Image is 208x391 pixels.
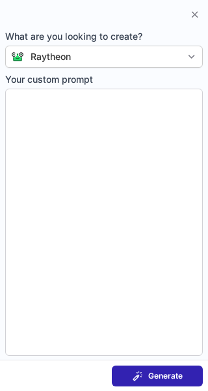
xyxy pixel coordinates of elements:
[5,89,203,356] textarea: Your custom prompt
[5,30,203,43] span: What are you looking to create?
[112,366,203,386] button: Generate
[31,50,71,63] div: Raytheon
[6,51,24,62] img: Connie from ContactOut
[5,73,203,86] span: Your custom prompt
[148,371,183,381] span: Generate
